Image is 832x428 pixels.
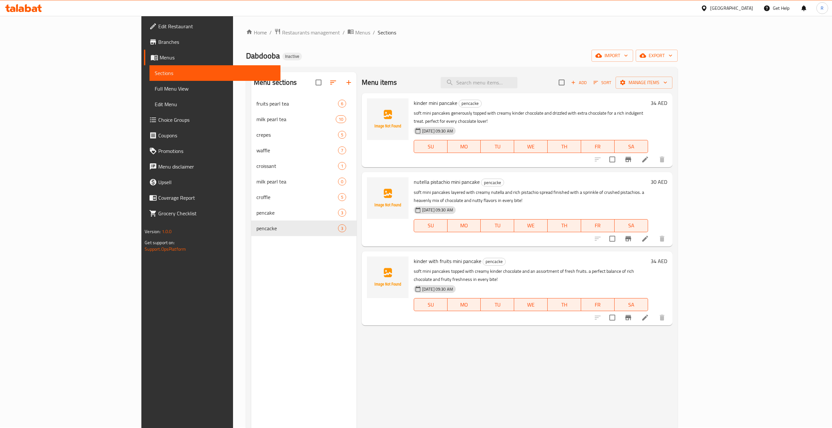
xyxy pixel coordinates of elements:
nav: breadcrumb [246,28,678,37]
nav: Menu sections [251,93,357,239]
span: Select to update [605,153,619,166]
span: Menus [160,54,275,61]
span: SU [417,300,445,309]
button: SU [414,219,448,232]
button: FR [581,298,615,311]
div: milk pearl tea10 [251,111,357,127]
button: TH [548,219,581,232]
a: Menu disclaimer [144,159,280,174]
div: croffle5 [251,189,357,205]
button: FR [581,140,615,153]
span: 7 [338,147,346,154]
a: Sections [149,65,280,81]
div: croffle [256,193,338,201]
h6: 30 AED [651,177,667,186]
div: items [338,193,346,201]
span: SA [617,300,645,309]
h6: 34 AED [651,98,667,107]
span: pencacke [483,258,505,265]
div: pencacke [481,179,504,186]
span: Add [570,79,588,86]
a: Coupons [144,128,280,143]
span: Edit Menu [155,100,275,108]
span: 5 [338,194,346,200]
input: search [441,77,517,88]
span: Grocery Checklist [158,209,275,217]
a: Edit menu item [641,314,649,321]
span: Select section [555,76,568,89]
div: items [338,224,346,232]
span: WE [517,300,545,309]
span: Sections [378,29,396,36]
div: items [336,115,346,123]
button: TU [481,219,514,232]
span: WE [517,142,545,151]
span: [DATE] 09:30 AM [420,207,456,213]
span: nutella pistachio mini pancake [414,177,480,187]
a: Grocery Checklist [144,206,280,221]
button: export [636,50,678,62]
span: pencacke [459,100,481,107]
a: Promotions [144,143,280,159]
span: Sort sections [325,75,341,90]
span: kinder mini pancake [414,98,457,108]
span: TU [483,142,512,151]
span: export [641,52,672,60]
a: Edit Restaurant [144,19,280,34]
span: Inactive [282,54,302,59]
div: items [338,178,346,185]
div: pencake3 [251,205,357,220]
button: SU [414,298,448,311]
a: Support.OpsPlatform [145,245,186,253]
button: Manage items [616,77,672,89]
span: waffle [256,146,338,154]
span: pencacke [256,224,338,232]
span: [DATE] 09:30 AM [420,128,456,134]
span: Full Menu View [155,85,275,93]
h6: 34 AED [651,257,667,266]
div: pencacke [459,100,482,107]
button: Add section [341,75,357,90]
div: items [338,100,346,107]
button: SA [615,298,648,311]
div: Inactive [282,53,302,60]
a: Menus [144,50,280,65]
button: MO [448,298,481,311]
button: WE [514,298,548,311]
button: SU [414,140,448,153]
button: Branch-specific-item [620,310,636,325]
span: Sort [593,79,611,86]
img: kinder with fruits mini pancake [367,257,409,298]
a: Edit menu item [641,156,649,163]
span: Select to update [605,311,619,324]
span: SU [417,221,445,230]
span: Choice Groups [158,116,275,124]
p: soft mini pancakes topped with creamy kinder chocolate and an assortment of fresh fruits. a perfe... [414,267,648,283]
div: items [338,146,346,154]
span: Menu disclaimer [158,163,275,170]
span: Coupons [158,132,275,139]
a: Choice Groups [144,112,280,128]
span: TU [483,221,512,230]
span: Sections [155,69,275,77]
span: Get support on: [145,238,175,247]
span: milk pearl tea [256,178,338,185]
button: WE [514,219,548,232]
span: milk pearl tea [256,115,336,123]
div: crepes5 [251,127,357,143]
span: Version: [145,227,161,236]
div: pencacke3 [251,220,357,236]
span: 6 [338,101,346,107]
img: kinder mini pancake [367,98,409,140]
div: items [338,162,346,170]
a: Full Menu View [149,81,280,96]
span: croissant [256,162,338,170]
span: 1.0.0 [162,227,172,236]
span: kinder with fruits mini pancake [414,256,481,266]
div: items [338,131,346,139]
